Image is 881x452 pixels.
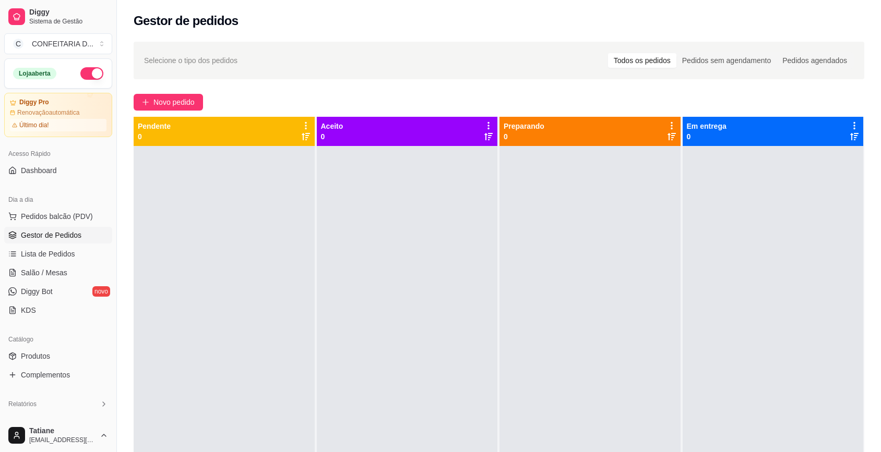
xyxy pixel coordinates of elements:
button: Pedidos balcão (PDV) [4,208,112,225]
button: Novo pedido [134,94,203,111]
span: Novo pedido [153,96,195,108]
button: Select a team [4,33,112,54]
span: plus [142,99,149,106]
span: Diggy [29,8,108,17]
p: Aceito [321,121,343,131]
span: Complementos [21,370,70,380]
article: Último dia! [19,121,49,129]
span: Gestor de Pedidos [21,230,81,240]
a: Gestor de Pedidos [4,227,112,243]
button: Alterar Status [80,67,103,80]
article: Diggy Pro [19,99,49,106]
a: Salão / Mesas [4,264,112,281]
a: DiggySistema de Gestão [4,4,112,29]
div: Dia a dia [4,191,112,208]
p: Pendente [138,121,171,131]
span: C [13,39,23,49]
p: 0 [687,131,727,142]
span: Lista de Pedidos [21,249,75,259]
a: Lista de Pedidos [4,246,112,262]
div: Catálogo [4,331,112,348]
span: Selecione o tipo dos pedidos [144,55,237,66]
p: 0 [138,131,171,142]
span: Dashboard [21,165,57,176]
div: Todos os pedidos [608,53,676,68]
div: CONFEITARIA D ... [32,39,93,49]
a: Diggy ProRenovaçãoautomáticaÚltimo dia! [4,93,112,137]
h2: Gestor de pedidos [134,13,239,29]
article: Renovação automática [17,108,79,117]
p: Preparando [504,121,544,131]
p: 0 [504,131,544,142]
span: [EMAIL_ADDRESS][DOMAIN_NAME] [29,436,96,444]
span: Produtos [21,351,50,361]
span: Sistema de Gestão [29,17,108,26]
div: Acesso Rápido [4,145,112,162]
a: Dashboard [4,162,112,179]
p: Em entrega [687,121,727,131]
button: Tatiane[EMAIL_ADDRESS][DOMAIN_NAME] [4,423,112,448]
div: Loja aberta [13,68,56,79]
span: Relatórios [8,400,37,408]
a: KDS [4,302,112,319]
div: Pedidos sem agendamento [676,53,777,68]
span: Tatiane [29,426,96,436]
span: Diggy Bot [21,286,53,297]
a: Produtos [4,348,112,364]
a: Diggy Botnovo [4,283,112,300]
span: Pedidos balcão (PDV) [21,211,93,222]
p: 0 [321,131,343,142]
a: Complementos [4,367,112,383]
div: Pedidos agendados [777,53,853,68]
span: Salão / Mesas [21,267,67,278]
span: KDS [21,305,36,315]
